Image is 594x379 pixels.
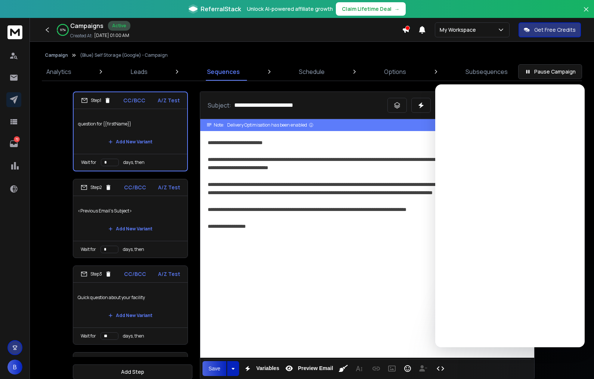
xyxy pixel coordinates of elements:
[81,184,112,191] div: Step 2
[519,22,581,37] button: Get Free Credits
[255,365,281,372] span: Variables
[6,136,21,151] a: 72
[81,333,96,339] p: Wait for
[124,184,146,191] p: CC/BCC
[202,361,226,376] button: Save
[208,101,231,110] p: Subject:
[108,21,130,31] div: Active
[207,67,240,76] p: Sequences
[7,360,22,375] button: B
[395,5,400,13] span: →
[384,67,406,76] p: Options
[94,32,129,38] p: [DATE] 01:00 AM
[81,97,111,104] div: Step 1
[336,361,350,376] button: Clean HTML
[81,159,96,165] p: Wait for
[46,67,71,76] p: Analytics
[158,270,180,278] p: A/Z Test
[282,361,334,376] button: Preview Email
[78,114,183,134] p: question for {{firstName}}
[214,122,224,128] span: Note:
[78,201,183,221] p: <Previous Email's Subject>
[416,361,430,376] button: Insert Unsubscribe Link
[123,333,144,339] p: days, then
[78,287,183,308] p: Quick question about your facility
[158,97,180,104] p: A/Z Test
[123,97,145,104] p: CC/BCC
[202,63,244,81] a: Sequences
[299,67,325,76] p: Schedule
[70,21,103,30] h1: Campaigns
[73,265,188,345] li: Step3CC/BCCA/Z TestQuick question about your facilityAdd New VariantWait fordays, then
[131,67,148,76] p: Leads
[70,33,93,39] p: Created At:
[440,26,479,34] p: My Workspace
[42,63,76,81] a: Analytics
[158,184,180,191] p: A/Z Test
[124,270,146,278] p: CC/BCC
[336,2,406,16] button: Claim Lifetime Deal→
[123,159,145,165] p: days, then
[247,5,333,13] p: Unlock AI-powered affiliate growth
[201,4,241,13] span: ReferralStack
[73,91,188,171] li: Step1CC/BCCA/Z Testquestion for {{firstName}}Add New VariantWait fordays, then
[296,365,334,372] span: Preview Email
[102,134,158,149] button: Add New Variant
[241,361,281,376] button: Variables
[60,28,66,32] p: 97 %
[45,52,68,58] button: Campaign
[102,308,158,323] button: Add New Variant
[518,64,582,79] button: Pause Campaign
[81,271,112,277] div: Step 3
[380,63,411,81] a: Options
[102,221,158,236] button: Add New Variant
[81,246,96,252] p: Wait for
[352,361,366,376] button: More Text
[534,26,576,34] p: Get Free Credits
[385,361,399,376] button: Insert Image (Ctrl+P)
[435,84,585,347] iframe: Intercom live chat
[227,122,314,128] div: Delivery Optimisation has been enabled
[123,246,144,252] p: days, then
[126,63,152,81] a: Leads
[73,179,188,258] li: Step2CC/BCCA/Z Test<Previous Email's Subject>Add New VariantWait fordays, then
[369,361,383,376] button: Insert Link (Ctrl+K)
[14,136,20,142] p: 72
[567,353,585,371] iframe: Intercom live chat
[581,4,591,22] button: Close banner
[461,63,512,81] a: Subsequences
[80,52,168,58] p: (Blue) Self Storage (Google) - Campaign
[465,67,508,76] p: Subsequences
[294,63,329,81] a: Schedule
